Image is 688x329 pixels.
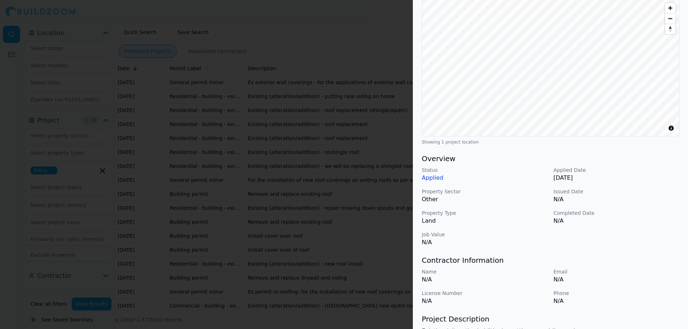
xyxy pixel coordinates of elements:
[554,290,680,297] p: Phone
[422,290,548,297] p: License Number
[554,188,680,195] p: Issued Date
[554,268,680,275] p: Email
[422,188,548,195] p: Property Sector
[422,275,548,284] p: N/A
[422,268,548,275] p: Name
[554,275,680,284] p: N/A
[665,13,675,24] button: Zoom out
[422,255,679,265] h3: Contractor Information
[665,3,675,13] button: Zoom in
[667,124,675,132] summary: Toggle attribution
[422,174,548,182] p: Applied
[554,166,680,174] p: Applied Date
[422,238,548,247] p: N/A
[422,297,548,305] p: N/A
[554,195,680,204] p: N/A
[422,209,548,217] p: Property Type
[422,314,679,324] h3: Project Description
[422,195,548,204] p: Other
[422,166,548,174] p: Status
[422,154,679,164] h3: Overview
[554,174,680,182] p: [DATE]
[554,217,680,225] p: N/A
[554,209,680,217] p: Completed Date
[554,297,680,305] p: N/A
[422,139,679,145] div: Showing 1 project location
[665,24,675,34] button: Reset bearing to north
[422,231,548,238] p: Job Value
[422,217,548,225] p: Land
